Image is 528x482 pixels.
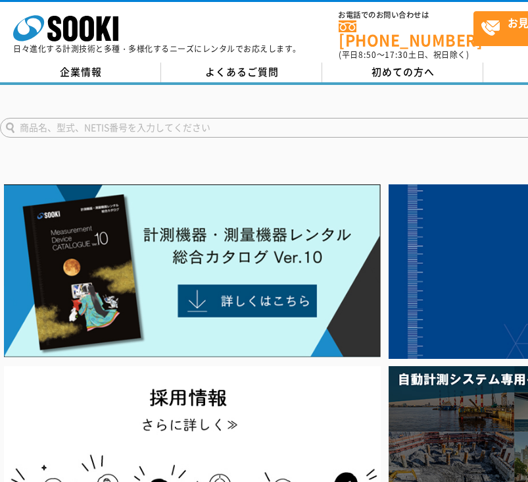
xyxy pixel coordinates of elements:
span: (平日 ～ 土日、祝日除く) [339,49,469,61]
a: 初めての方へ [322,63,483,82]
img: Catalog Ver10 [4,184,381,358]
a: [PHONE_NUMBER] [339,20,473,47]
p: 日々進化する計測技術と多種・多様化するニーズにレンタルでお応えします。 [13,45,301,53]
a: よくあるご質問 [161,63,322,82]
span: 17:30 [385,49,408,61]
span: 8:50 [358,49,377,61]
span: 初めての方へ [372,65,435,79]
span: お電話でのお問い合わせは [339,11,473,19]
